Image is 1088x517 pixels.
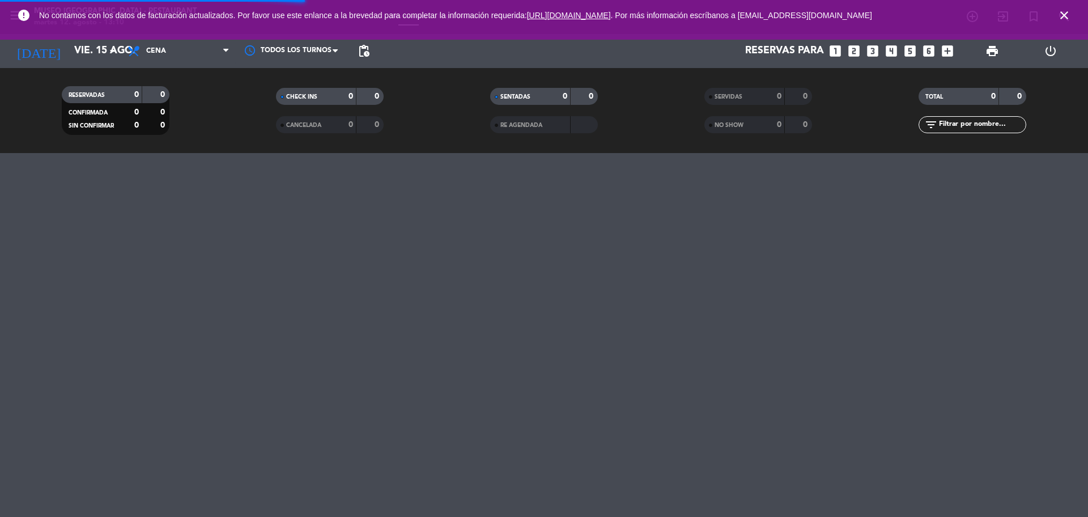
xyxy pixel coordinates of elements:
[1044,44,1057,58] i: power_settings_new
[925,94,943,100] span: TOTAL
[286,94,317,100] span: CHECK INS
[847,44,861,58] i: looks_two
[69,92,105,98] span: RESERVADAS
[865,44,880,58] i: looks_3
[500,122,542,128] span: RE AGENDADA
[134,108,139,116] strong: 0
[17,9,31,22] i: error
[69,123,114,129] span: SIN CONFIRMAR
[884,44,899,58] i: looks_4
[8,39,69,63] i: [DATE]
[39,11,872,20] span: No contamos con los datos de facturación actualizados. Por favor use este enlance a la brevedad p...
[286,122,321,128] span: CANCELADA
[921,44,936,58] i: looks_6
[1021,34,1079,68] div: LOG OUT
[777,92,781,100] strong: 0
[745,45,824,57] span: Reservas para
[500,94,530,100] span: SENTADAS
[1057,9,1071,22] i: close
[903,44,917,58] i: looks_5
[375,92,381,100] strong: 0
[611,11,872,20] a: . Por más información escríbanos a [EMAIL_ADDRESS][DOMAIN_NAME]
[563,92,567,100] strong: 0
[527,11,611,20] a: [URL][DOMAIN_NAME]
[924,118,938,132] i: filter_list
[134,91,139,99] strong: 0
[348,121,353,129] strong: 0
[105,44,119,58] i: arrow_drop_down
[1017,92,1024,100] strong: 0
[160,108,167,116] strong: 0
[69,110,108,116] span: CONFIRMADA
[160,121,167,129] strong: 0
[803,92,810,100] strong: 0
[991,92,996,100] strong: 0
[803,121,810,129] strong: 0
[938,118,1026,131] input: Filtrar por nombre...
[985,44,999,58] span: print
[134,121,139,129] strong: 0
[146,47,166,55] span: Cena
[777,121,781,129] strong: 0
[375,121,381,129] strong: 0
[715,94,742,100] span: SERVIDAS
[828,44,843,58] i: looks_one
[589,92,596,100] strong: 0
[348,92,353,100] strong: 0
[357,44,371,58] span: pending_actions
[160,91,167,99] strong: 0
[940,44,955,58] i: add_box
[715,122,743,128] span: NO SHOW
